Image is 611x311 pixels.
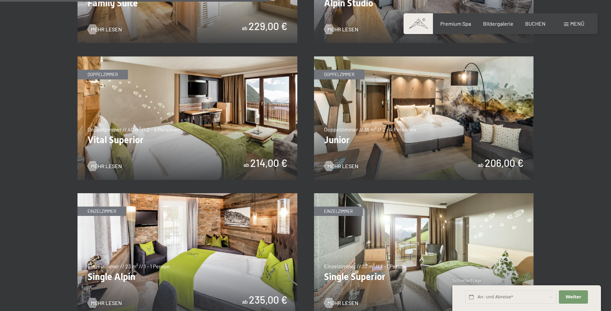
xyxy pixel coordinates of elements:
span: Mehr Lesen [327,163,358,170]
a: Bildergalerie [483,20,513,27]
a: Mehr Lesen [88,299,122,307]
a: BUCHEN [525,20,546,27]
a: Mehr Lesen [324,299,358,307]
a: Single Alpin [78,194,297,198]
a: Single Superior [314,194,534,198]
a: Mehr Lesen [324,26,358,33]
span: Mehr Lesen [91,26,122,33]
a: Vital Superior [78,57,297,61]
a: Mehr Lesen [88,26,122,33]
button: Weiter [559,290,588,304]
span: Mehr Lesen [91,163,122,170]
a: Mehr Lesen [324,163,358,170]
img: Junior [314,56,534,180]
a: Mehr Lesen [88,163,122,170]
img: Vital Superior [78,56,297,180]
span: Menü [570,20,584,27]
span: Weiter [566,294,581,300]
span: Schnellanfrage [452,278,481,283]
span: Mehr Lesen [91,299,122,307]
span: Mehr Lesen [327,26,358,33]
span: Mehr Lesen [327,299,358,307]
a: Premium Spa [440,20,471,27]
a: Junior [314,57,534,61]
